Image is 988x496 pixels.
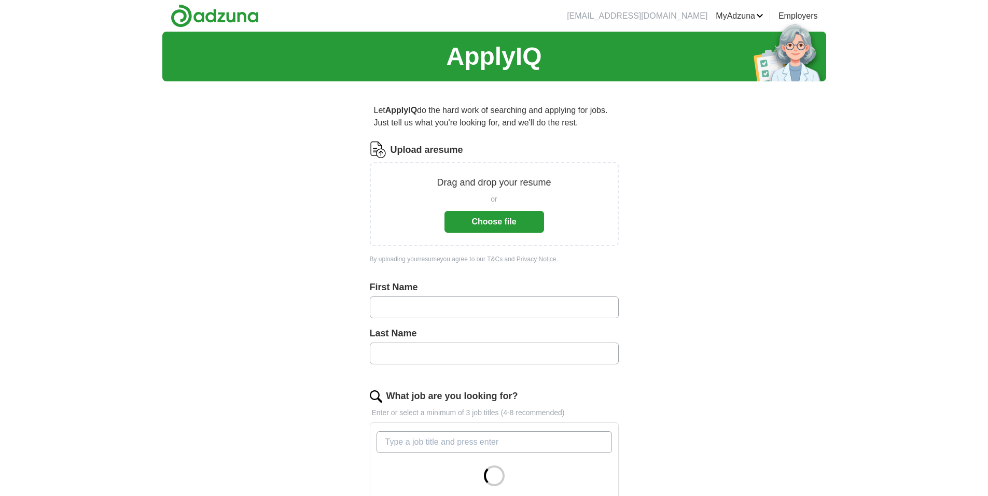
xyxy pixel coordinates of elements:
[778,10,818,22] a: Employers
[491,194,497,205] span: or
[370,407,619,418] p: Enter or select a minimum of 3 job titles (4-8 recommended)
[446,38,541,75] h1: ApplyIQ
[370,390,382,403] img: search.png
[391,143,463,157] label: Upload a resume
[385,106,417,115] strong: ApplyIQ
[370,100,619,133] p: Let do the hard work of searching and applying for jobs. Just tell us what you're looking for, an...
[386,389,518,403] label: What job are you looking for?
[377,431,612,453] input: Type a job title and press enter
[437,176,551,190] p: Drag and drop your resume
[716,10,763,22] a: MyAdzuna
[370,280,619,294] label: First Name
[567,10,707,22] li: [EMAIL_ADDRESS][DOMAIN_NAME]
[444,211,544,233] button: Choose file
[517,256,556,263] a: Privacy Notice
[370,327,619,341] label: Last Name
[370,254,619,264] div: By uploading your resume you agree to our and .
[171,4,259,27] img: Adzuna logo
[370,141,386,158] img: CV Icon
[487,256,503,263] a: T&Cs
